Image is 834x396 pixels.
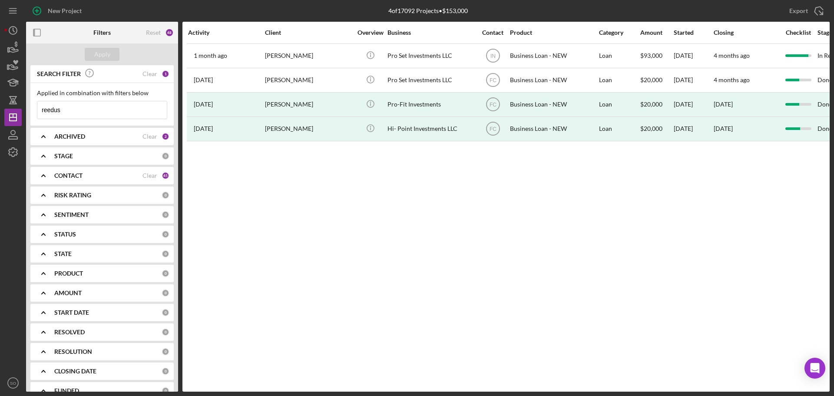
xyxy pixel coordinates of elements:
div: Activity [188,29,264,36]
b: FUNDED [54,387,79,394]
div: Closing [714,29,779,36]
div: Product [510,29,597,36]
div: $20,000 [640,93,673,116]
text: FC [490,102,496,108]
div: Apply [94,48,110,61]
b: PRODUCT [54,270,83,277]
button: Export [781,2,830,20]
div: Business Loan - NEW [510,117,597,140]
div: Amount [640,29,673,36]
b: SEARCH FILTER [37,70,81,77]
div: Category [599,29,639,36]
time: 2024-10-17 16:08 [194,125,213,132]
b: RESOLVED [54,329,85,336]
text: SO [10,381,16,386]
div: $93,000 [640,44,673,67]
button: New Project [26,2,90,20]
div: [DATE] [714,101,733,108]
div: 0 [162,387,169,395]
div: Clear [142,133,157,140]
div: $20,000 [640,117,673,140]
b: CONTACT [54,172,83,179]
div: 4 of 17092 Projects • $153,000 [388,7,468,14]
div: Checklist [780,29,817,36]
div: Loan [599,44,639,67]
b: CLOSING DATE [54,368,96,375]
div: 0 [162,152,169,160]
b: STAGE [54,153,73,160]
div: Loan [599,93,639,116]
time: 2024-11-14 18:53 [194,101,213,108]
div: Started [674,29,713,36]
div: [PERSON_NAME] [265,44,352,67]
text: IN [490,53,496,59]
div: Business Loan - NEW [510,93,597,116]
b: RISK RATING [54,192,91,199]
b: STATE [54,250,72,257]
div: Client [265,29,352,36]
div: Pro Set Investments LLC [387,69,474,92]
div: 2 [162,133,169,140]
b: ARCHIVED [54,133,85,140]
div: [DATE] [714,125,733,132]
b: Filters [93,29,111,36]
b: RESOLUTION [54,348,92,355]
div: [PERSON_NAME] [265,117,352,140]
button: Apply [85,48,119,61]
div: 0 [162,289,169,297]
div: Pro-Fit Investments [387,93,474,116]
div: 48 [165,28,174,37]
div: [PERSON_NAME] [265,69,352,92]
button: SO [4,374,22,392]
div: 0 [162,348,169,356]
div: New Project [48,2,82,20]
div: Open Intercom Messenger [804,358,825,379]
div: Export [789,2,808,20]
div: Business Loan - NEW [510,44,597,67]
div: Hi- Point Investments LLC [387,117,474,140]
b: STATUS [54,231,76,238]
div: 0 [162,367,169,375]
div: Loan [599,69,639,92]
time: 2025-03-05 19:34 [194,77,213,83]
b: START DATE [54,309,89,316]
div: Overview [354,29,387,36]
div: 0 [162,230,169,238]
div: 0 [162,328,169,336]
text: FC [490,77,496,83]
div: [DATE] [674,93,713,116]
b: SENTIMENT [54,211,89,218]
div: Contact [477,29,509,36]
div: Business Loan - NEW [510,69,597,92]
div: 0 [162,191,169,199]
time: 4 months ago [714,76,750,83]
div: 1 [162,70,169,78]
div: Clear [142,172,157,179]
div: Clear [142,70,157,77]
div: $20,000 [640,69,673,92]
div: Applied in combination with filters below [37,90,167,97]
div: Pro Set Investments LLC [387,44,474,67]
div: 0 [162,250,169,258]
div: [DATE] [674,69,713,92]
time: 2025-07-11 14:52 [194,52,227,59]
div: 0 [162,211,169,219]
div: 0 [162,270,169,277]
div: 45 [162,172,169,180]
b: AMOUNT [54,290,82,296]
div: [PERSON_NAME] [265,93,352,116]
div: Reset [146,29,161,36]
div: [DATE] [674,44,713,67]
div: Business [387,29,474,36]
time: 4 months ago [714,52,750,59]
div: [DATE] [674,117,713,140]
text: FC [490,126,496,132]
div: 0 [162,309,169,316]
div: Loan [599,117,639,140]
